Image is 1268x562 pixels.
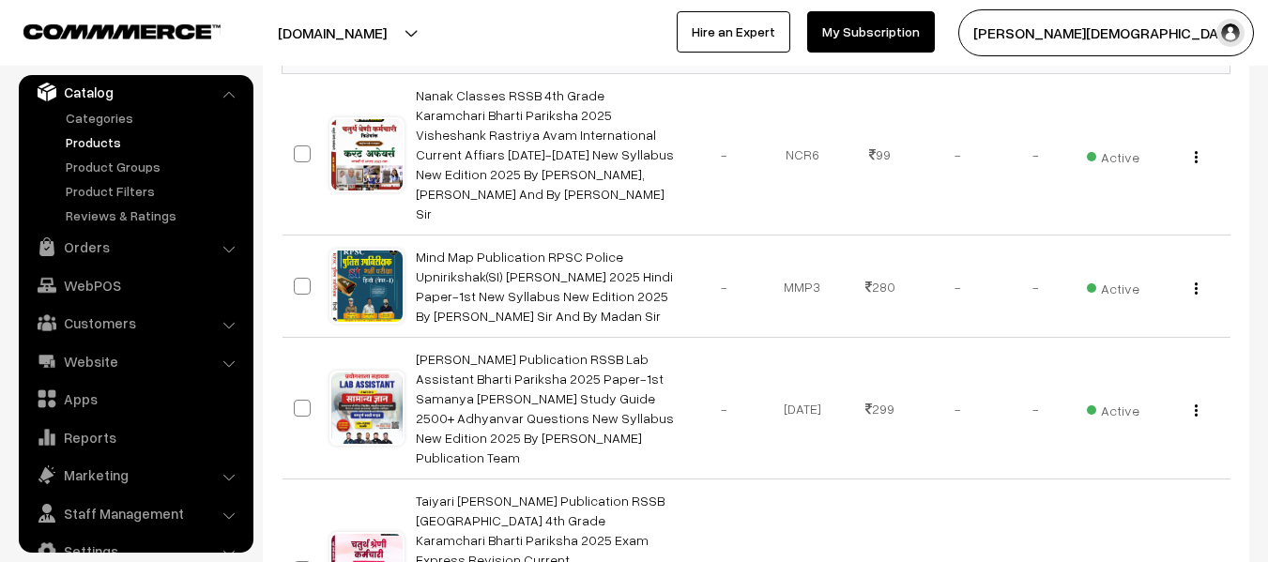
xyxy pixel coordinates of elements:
[1087,143,1139,167] span: Active
[212,9,452,56] button: [DOMAIN_NAME]
[686,235,764,338] td: -
[61,157,247,176] a: Product Groups
[23,75,247,109] a: Catalog
[416,87,674,221] a: Nanak Classes RSSB 4th Grade Karamchari Bharti Pariksha 2025 Visheshank Rastriya Avam Internation...
[416,351,674,465] a: [PERSON_NAME] Publication RSSB Lab Assistant Bharti Pariksha 2025 Paper-1st Samanya [PERSON_NAME]...
[997,235,1075,338] td: -
[1195,282,1198,295] img: Menu
[23,19,188,41] a: COMMMERCE
[1087,396,1139,420] span: Active
[23,24,221,38] img: COMMMERCE
[23,458,247,492] a: Marketing
[23,496,247,530] a: Staff Management
[997,74,1075,235] td: -
[23,306,247,340] a: Customers
[763,74,841,235] td: NCR6
[1195,151,1198,163] img: Menu
[807,11,935,53] a: My Subscription
[686,338,764,479] td: -
[23,382,247,416] a: Apps
[23,230,247,264] a: Orders
[416,249,673,324] a: Mind Map Publication RPSC Police Upnirikshak(SI) [PERSON_NAME] 2025 Hindi Paper-1st New Syllabus ...
[61,108,247,128] a: Categories
[958,9,1254,56] button: [PERSON_NAME][DEMOGRAPHIC_DATA]
[23,268,247,302] a: WebPOS
[1195,404,1198,417] img: Menu
[763,235,841,338] td: MMP3
[677,11,790,53] a: Hire an Expert
[61,205,247,225] a: Reviews & Ratings
[61,181,247,201] a: Product Filters
[919,74,997,235] td: -
[1216,19,1245,47] img: user
[841,338,919,479] td: 299
[919,235,997,338] td: -
[841,74,919,235] td: 99
[997,338,1075,479] td: -
[919,338,997,479] td: -
[23,420,247,454] a: Reports
[23,344,247,378] a: Website
[61,132,247,152] a: Products
[686,74,764,235] td: -
[841,235,919,338] td: 280
[763,338,841,479] td: [DATE]
[1087,274,1139,298] span: Active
